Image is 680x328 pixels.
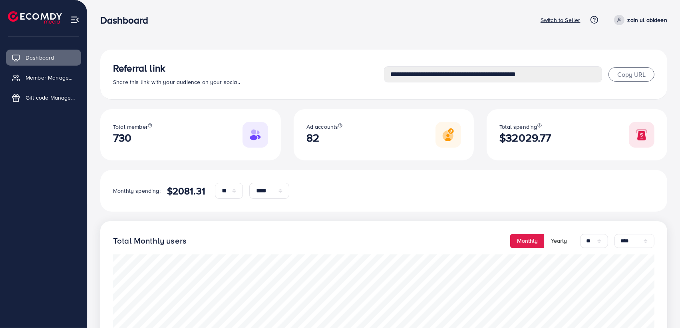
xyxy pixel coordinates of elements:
[6,90,81,106] a: Gift code Management
[70,15,80,24] img: menu
[6,70,81,86] a: Member Management
[6,50,81,66] a: Dashboard
[544,234,574,248] button: Yearly
[26,94,75,102] span: Gift code Management
[611,15,667,25] a: zain ul abideen
[113,186,161,196] p: Monthly spending:
[26,74,75,82] span: Member Management
[167,185,205,197] h4: $2081.31
[646,292,674,322] iframe: Chat
[113,78,240,86] span: Share this link with your audience on your social.
[541,15,581,25] p: Switch to Seller
[306,131,343,144] h2: 82
[8,11,62,24] img: logo
[113,236,187,246] h4: Total Monthly users
[628,15,667,25] p: zain ul abideen
[629,122,654,148] img: Responsive image
[499,123,537,131] span: Total spending
[435,122,461,148] img: Responsive image
[243,122,268,148] img: Responsive image
[26,54,54,62] span: Dashboard
[100,14,155,26] h3: Dashboard
[608,67,654,82] button: Copy URL
[306,123,338,131] span: Ad accounts
[617,70,646,79] span: Copy URL
[113,123,148,131] span: Total member
[499,131,551,144] h2: $32029.77
[510,234,545,248] button: Monthly
[113,131,152,144] h2: 730
[113,62,384,74] h3: Referral link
